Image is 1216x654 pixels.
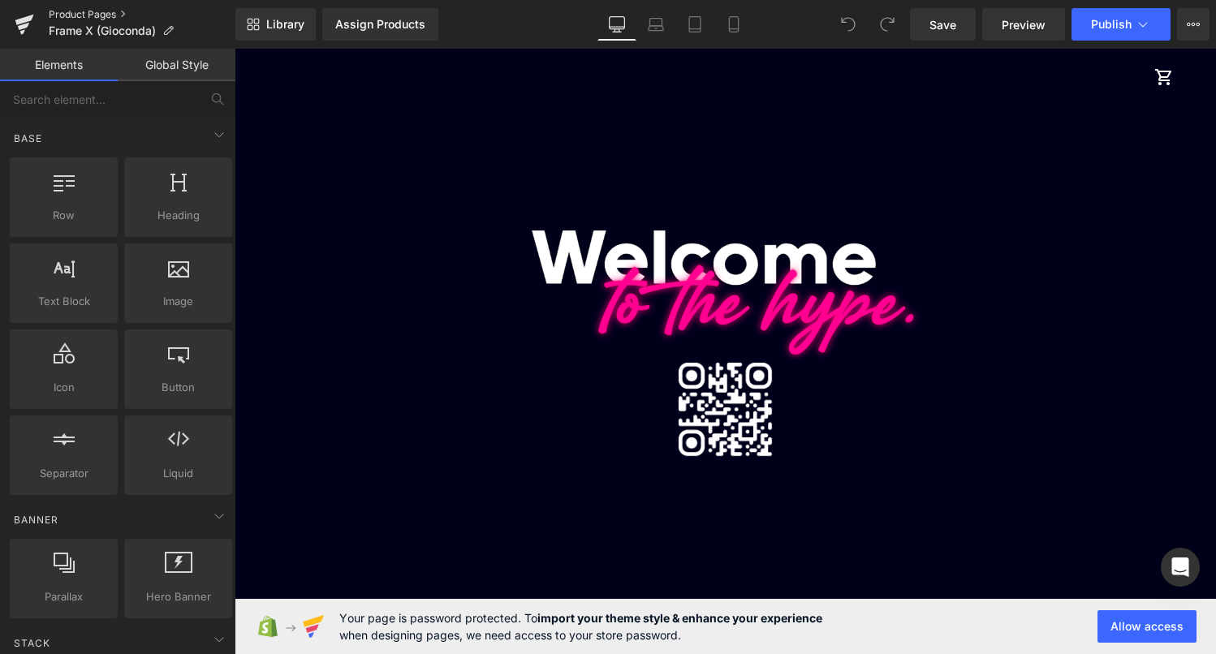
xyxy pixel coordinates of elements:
[85,96,125,106] div: Domaine
[129,465,227,482] span: Liquid
[675,8,714,41] a: Tablet
[335,18,425,31] div: Assign Products
[187,94,200,107] img: tab_keywords_by_traffic_grey.svg
[15,207,113,224] span: Row
[67,94,80,107] img: tab_domain_overview_orange.svg
[871,8,903,41] button: Redo
[266,17,304,32] span: Library
[982,8,1065,41] a: Preview
[1091,18,1132,31] span: Publish
[1177,8,1210,41] button: More
[235,8,316,41] a: New Library
[597,8,636,41] a: Desktop
[129,588,227,605] span: Hero Banner
[26,42,39,55] img: website_grey.svg
[15,379,113,396] span: Icon
[1002,16,1046,33] span: Preview
[42,42,183,55] div: Domaine: [DOMAIN_NAME]
[129,293,227,310] span: Image
[12,131,44,146] span: Base
[1072,8,1171,41] button: Publish
[205,96,245,106] div: Mots-clés
[45,26,80,39] div: v 4.0.25
[49,8,235,21] a: Product Pages
[129,379,227,396] span: Button
[12,635,52,651] span: Stack
[15,588,113,605] span: Parallax
[929,16,956,33] span: Save
[129,207,227,224] span: Heading
[1161,548,1200,587] div: Open Intercom Messenger
[49,24,156,37] span: Frame X (Gioconda)
[118,49,235,81] a: Global Style
[636,8,675,41] a: Laptop
[537,611,822,625] strong: import your theme style & enhance your experience
[1097,610,1197,643] button: Allow access
[832,8,865,41] button: Undo
[15,293,113,310] span: Text Block
[339,609,822,643] span: Your page is password protected. To when designing pages, we need access to your store password.
[12,512,60,527] span: Banner
[714,8,753,41] a: Mobile
[15,465,113,482] span: Separator
[26,26,39,39] img: logo_orange.svg
[920,19,939,38] span: shopping_cart
[913,12,946,45] a: Panier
